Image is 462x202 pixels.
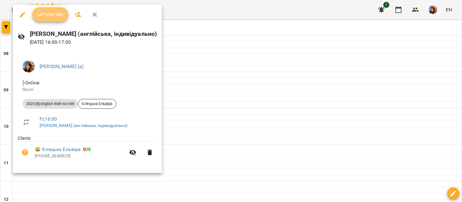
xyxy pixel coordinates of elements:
img: a3cfe7ef423bcf5e9dc77126c78d7dbf.jpg [23,60,35,73]
a: Fr , 16:00 [40,116,57,122]
span: Confirm [37,11,63,18]
div: Єлецька Ельвіра [78,99,116,109]
span: - Online [23,80,41,86]
a: [PERSON_NAME] (англійська, індивідуально) [40,123,128,128]
span: 8 [88,146,91,152]
button: Unpaid. Bill the attendance? [18,145,32,160]
button: Confirm [32,7,68,22]
p: [PHONE_NUMBER] [35,153,125,159]
span: Єлецька Ельвіра [78,101,116,107]
ul: Clients [18,135,157,166]
span: 2025 [8] English Indiv 60 min [23,101,78,107]
span: 0 [83,146,86,152]
p: Room [23,87,152,93]
a: 😀 Єлецька Ельвіра [35,146,81,153]
b: / [83,146,91,152]
a: [PERSON_NAME] (а) [40,63,84,69]
p: [DATE] 16:00 - 17:00 [30,39,157,46]
h6: [PERSON_NAME] (англійська, індивідуально) [30,29,157,39]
